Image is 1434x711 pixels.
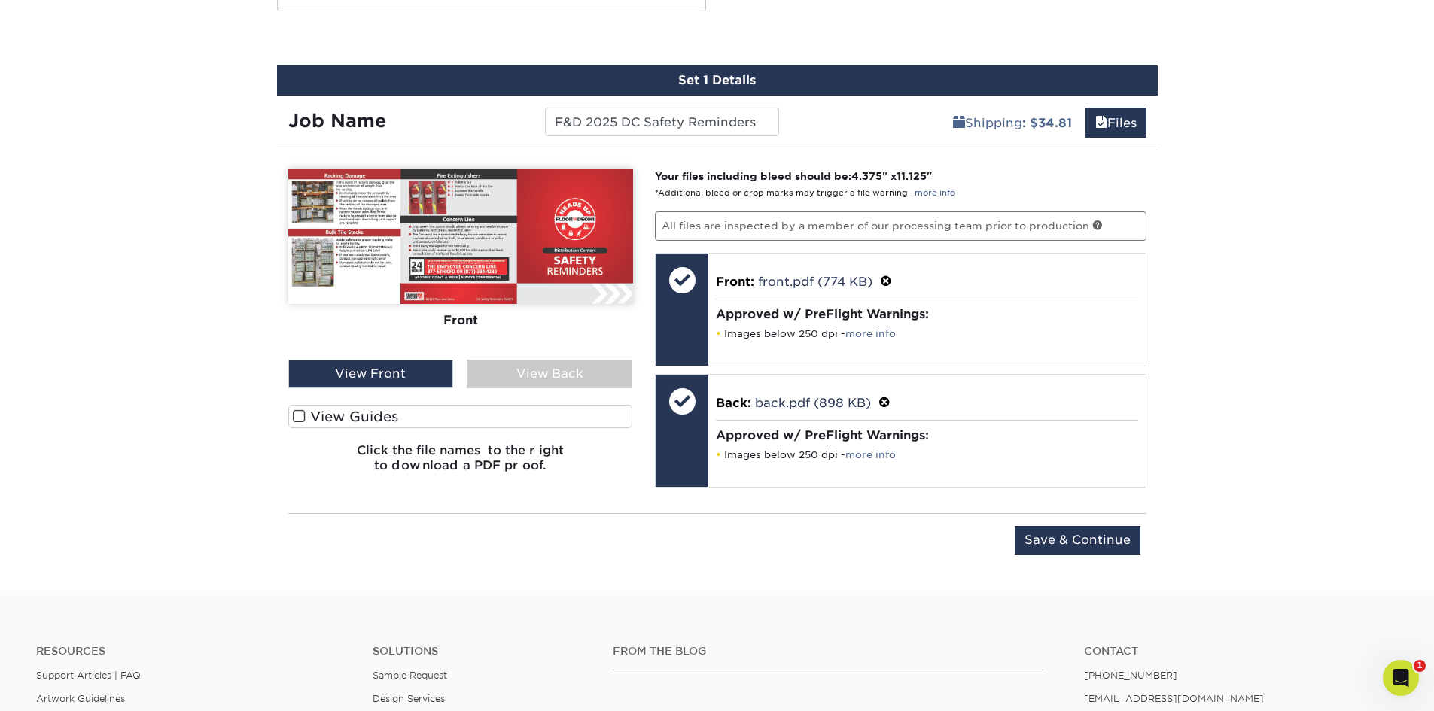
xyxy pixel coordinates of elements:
div: View Back [467,360,632,388]
span: files [1095,116,1107,130]
a: Shipping: $34.81 [943,108,1082,138]
small: *Additional bleed or crop marks may trigger a file warning – [655,188,955,198]
h4: Approved w/ PreFlight Warnings: [716,428,1138,442]
input: Save & Continue [1015,526,1140,555]
div: Front [288,304,633,337]
input: Enter a job name [545,108,779,136]
a: Contact [1084,645,1398,658]
a: more info [915,188,955,198]
span: Back: [716,396,751,410]
span: 4.375 [851,170,882,182]
a: Design Services [373,693,445,704]
span: shipping [953,116,965,130]
label: View Guides [288,405,633,428]
li: Images below 250 dpi - [716,448,1138,461]
div: View Front [288,360,454,388]
div: Set 1 Details [277,65,1158,96]
h4: From the Blog [613,645,1043,658]
a: back.pdf (898 KB) [755,396,871,410]
span: 11.125 [897,170,927,182]
span: 1 [1414,660,1426,672]
h6: Click the file names to the right to download a PDF proof. [288,443,633,484]
a: [PHONE_NUMBER] [1084,670,1177,681]
b: : $34.81 [1022,116,1072,130]
iframe: Google Customer Reviews [4,665,128,706]
span: Front: [716,275,754,289]
a: front.pdf (774 KB) [758,275,872,289]
iframe: Intercom live chat [1383,660,1419,696]
h4: Approved w/ PreFlight Warnings: [716,307,1138,321]
strong: Your files including bleed should be: " x " [655,170,932,182]
a: more info [845,328,896,339]
a: Sample Request [373,670,447,681]
a: [EMAIL_ADDRESS][DOMAIN_NAME] [1084,693,1264,704]
li: Images below 250 dpi - [716,327,1138,340]
a: more info [845,449,896,460]
p: All files are inspected by a member of our processing team prior to production. [655,211,1146,240]
strong: Job Name [288,110,386,132]
a: Files [1085,108,1146,138]
h4: Resources [36,645,350,658]
h4: Solutions [373,645,590,658]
